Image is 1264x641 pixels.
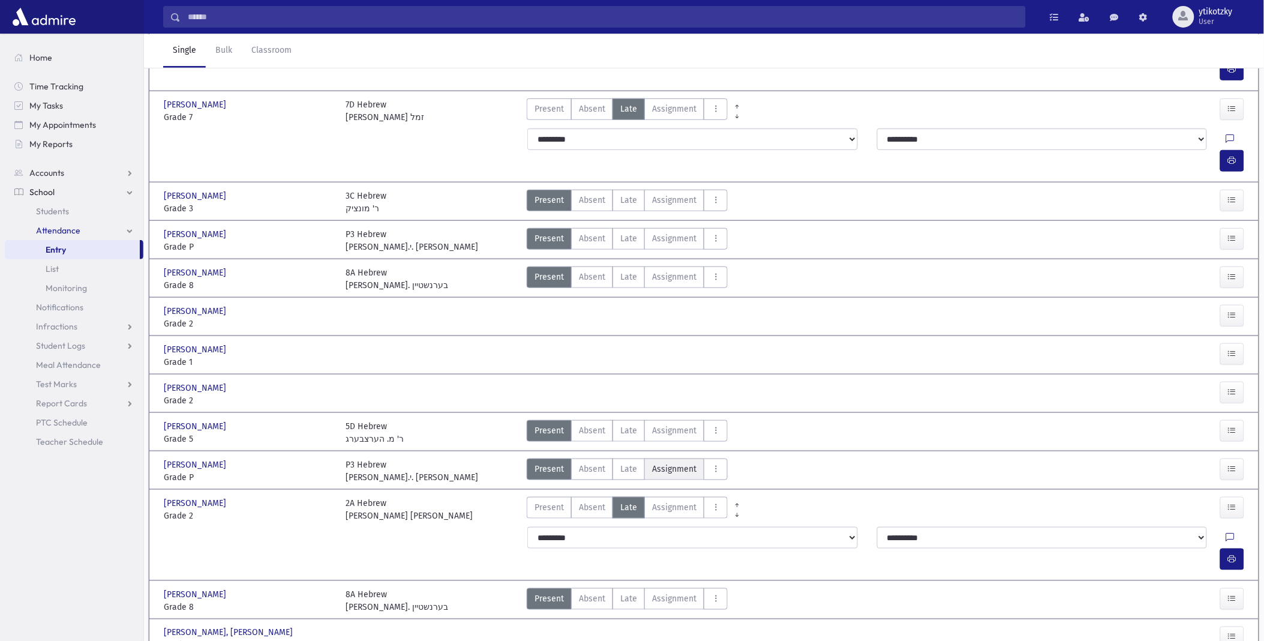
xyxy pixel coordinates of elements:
[5,394,143,413] a: Report Cards
[535,592,564,605] span: Present
[620,232,637,245] span: Late
[535,232,564,245] span: Present
[5,259,143,278] a: List
[579,232,605,245] span: Absent
[36,379,77,390] span: Test Marks
[46,263,59,274] span: List
[36,360,101,370] span: Meal Attendance
[46,283,87,293] span: Monitoring
[652,271,696,283] span: Assignment
[620,424,637,437] span: Late
[36,225,80,236] span: Attendance
[620,592,637,605] span: Late
[5,317,143,336] a: Infractions
[527,459,728,484] div: AttTypes
[164,111,334,124] span: Grade 7
[652,103,696,115] span: Assignment
[181,6,1025,28] input: Search
[164,497,229,510] span: [PERSON_NAME]
[5,77,143,96] a: Time Tracking
[5,48,143,67] a: Home
[36,340,85,351] span: Student Logs
[164,241,334,253] span: Grade P
[164,266,229,279] span: [PERSON_NAME]
[5,182,143,202] a: School
[5,163,143,182] a: Accounts
[652,501,696,514] span: Assignment
[164,317,334,330] span: Grade 2
[164,356,334,369] span: Grade 1
[535,463,564,475] span: Present
[527,588,728,613] div: AttTypes
[29,81,83,92] span: Time Tracking
[163,34,206,67] a: Single
[36,417,88,428] span: PTC Schedule
[620,501,637,514] span: Late
[535,103,564,115] span: Present
[164,627,295,639] span: [PERSON_NAME], [PERSON_NAME]
[5,355,143,375] a: Meal Attendance
[5,278,143,298] a: Monitoring
[164,601,334,613] span: Grade 8
[579,103,605,115] span: Absent
[1199,17,1233,26] span: User
[652,232,696,245] span: Assignment
[579,463,605,475] span: Absent
[620,103,637,115] span: Late
[535,501,564,514] span: Present
[535,424,564,437] span: Present
[164,433,334,445] span: Grade 5
[1199,7,1233,17] span: ytikotzky
[579,424,605,437] span: Absent
[346,98,425,124] div: 7D Hebrew [PERSON_NAME] זמל
[5,134,143,154] a: My Reports
[346,228,479,253] div: P3 Hebrew [PERSON_NAME].י. [PERSON_NAME]
[206,34,242,67] a: Bulk
[652,463,696,475] span: Assignment
[579,271,605,283] span: Absent
[346,190,387,215] div: 3C Hebrew ר' מונציק
[620,194,637,206] span: Late
[164,279,334,292] span: Grade 8
[164,471,334,484] span: Grade P
[346,459,479,484] div: P3 Hebrew [PERSON_NAME].י. [PERSON_NAME]
[346,266,449,292] div: 8A Hebrew [PERSON_NAME]. בערנשטיין
[10,5,79,29] img: AdmirePro
[5,240,140,259] a: Entry
[652,592,696,605] span: Assignment
[164,228,229,241] span: [PERSON_NAME]
[36,321,77,332] span: Infractions
[164,190,229,202] span: [PERSON_NAME]
[527,228,728,253] div: AttTypes
[242,34,301,67] a: Classroom
[36,302,83,313] span: Notifications
[164,459,229,471] span: [PERSON_NAME]
[5,221,143,240] a: Attendance
[164,343,229,356] span: [PERSON_NAME]
[579,501,605,514] span: Absent
[346,420,404,445] div: 5D Hebrew ר' מ. הערצבערג
[29,100,63,111] span: My Tasks
[164,510,334,522] span: Grade 2
[579,592,605,605] span: Absent
[5,298,143,317] a: Notifications
[527,420,728,445] div: AttTypes
[5,432,143,451] a: Teacher Schedule
[5,115,143,134] a: My Appointments
[527,497,728,522] div: AttTypes
[164,588,229,601] span: [PERSON_NAME]
[164,305,229,317] span: [PERSON_NAME]
[652,424,696,437] span: Assignment
[652,194,696,206] span: Assignment
[579,194,605,206] span: Absent
[29,187,55,197] span: School
[164,98,229,111] span: [PERSON_NAME]
[46,244,66,255] span: Entry
[346,588,449,613] div: 8A Hebrew [PERSON_NAME]. בערנשטיין
[5,413,143,432] a: PTC Schedule
[5,96,143,115] a: My Tasks
[535,271,564,283] span: Present
[5,375,143,394] a: Test Marks
[5,202,143,221] a: Students
[5,336,143,355] a: Student Logs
